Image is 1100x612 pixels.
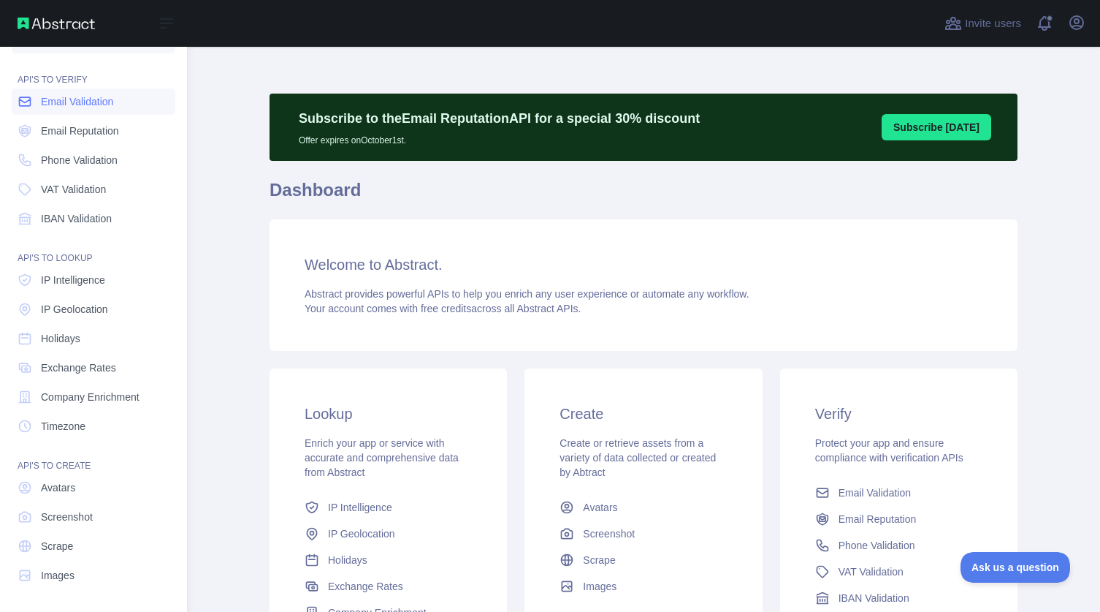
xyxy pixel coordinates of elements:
[328,500,392,515] span: IP Intelligence
[12,205,175,232] a: IBAN Validation
[328,579,403,594] span: Exchange Rates
[305,437,459,478] span: Enrich your app or service with accurate and comprehensive data from Abstract
[41,419,85,434] span: Timezone
[299,573,478,600] a: Exchange Rates
[305,288,749,300] span: Abstract provides powerful APIs to help you enrich any user experience or automate any workflow.
[41,182,106,197] span: VAT Validation
[270,178,1017,214] h1: Dashboard
[421,303,471,314] span: free credits
[942,12,1024,35] button: Invite users
[554,521,733,547] a: Screenshot
[12,442,175,472] div: API'S TO CREATE
[41,568,75,583] span: Images
[41,124,119,138] span: Email Reputation
[554,547,733,573] a: Scrape
[882,114,991,140] button: Subscribe [DATE]
[809,532,988,559] a: Phone Validation
[12,325,175,352] a: Holidays
[12,235,175,264] div: API'S TO LOOKUP
[12,176,175,203] a: VAT Validation
[12,56,175,86] div: API'S TO VERIFY
[41,153,118,167] span: Phone Validation
[583,526,635,541] span: Screenshot
[559,437,716,478] span: Create or retrieve assets from a variety of data collected or created by Abtract
[839,538,915,553] span: Phone Validation
[12,475,175,501] a: Avatars
[583,553,615,567] span: Scrape
[41,302,108,317] span: IP Geolocation
[559,404,727,424] h3: Create
[299,129,700,146] p: Offer expires on October 1st.
[12,562,175,589] a: Images
[299,547,478,573] a: Holidays
[583,579,616,594] span: Images
[41,390,140,404] span: Company Enrichment
[328,553,367,567] span: Holidays
[41,211,112,226] span: IBAN Validation
[299,494,478,521] a: IP Intelligence
[12,296,175,322] a: IP Geolocation
[809,480,988,506] a: Email Validation
[554,494,733,521] a: Avatars
[41,510,93,524] span: Screenshot
[299,108,700,129] p: Subscribe to the Email Reputation API for a special 30 % discount
[305,303,581,314] span: Your account comes with across all Abstract APIs.
[18,18,95,29] img: Abstract API
[41,94,113,109] span: Email Validation
[554,573,733,600] a: Images
[839,564,904,579] span: VAT Validation
[299,521,478,547] a: IP Geolocation
[965,15,1021,32] span: Invite users
[12,147,175,173] a: Phone Validation
[809,506,988,532] a: Email Reputation
[839,512,917,526] span: Email Reputation
[328,526,395,541] span: IP Geolocation
[809,559,988,585] a: VAT Validation
[305,254,982,275] h3: Welcome to Abstract.
[41,273,105,287] span: IP Intelligence
[815,404,982,424] h3: Verify
[12,88,175,115] a: Email Validation
[12,267,175,293] a: IP Intelligence
[12,533,175,559] a: Scrape
[960,552,1071,583] iframe: Toggle Customer Support
[839,486,911,500] span: Email Validation
[41,360,116,375] span: Exchange Rates
[583,500,617,515] span: Avatars
[12,118,175,144] a: Email Reputation
[305,404,472,424] h3: Lookup
[12,355,175,381] a: Exchange Rates
[12,413,175,439] a: Timezone
[809,585,988,611] a: IBAN Validation
[815,437,963,464] span: Protect your app and ensure compliance with verification APIs
[839,591,909,605] span: IBAN Validation
[12,504,175,530] a: Screenshot
[12,384,175,410] a: Company Enrichment
[41,331,80,346] span: Holidays
[41,480,75,495] span: Avatars
[41,539,73,554] span: Scrape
